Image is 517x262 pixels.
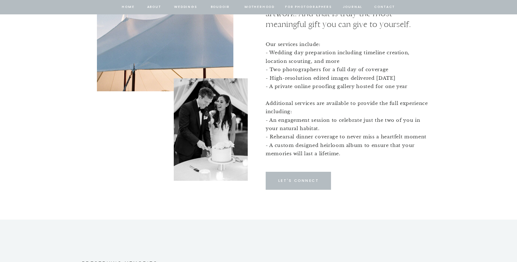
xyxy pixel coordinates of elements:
[146,4,162,10] a: about
[266,178,331,184] a: Let's Connect
[285,4,332,10] a: for photographers
[266,40,429,161] p: Our services include: - Wedding day preparation including timeline creation, location scouting, a...
[341,4,364,10] a: journal
[244,4,274,10] a: Motherhood
[210,4,230,10] a: BOUDOIR
[373,4,396,10] a: contact
[173,4,198,10] a: Weddings
[121,4,135,10] a: home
